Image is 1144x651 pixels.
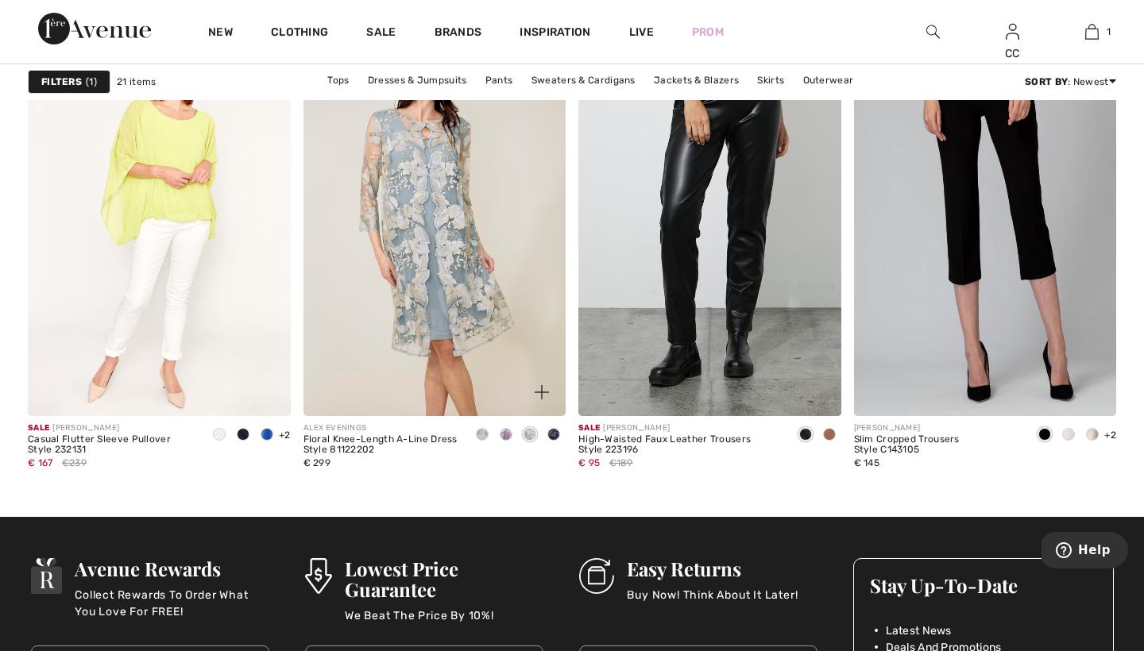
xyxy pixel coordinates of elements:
[255,422,279,449] div: Blue iris
[524,70,643,91] a: Sweaters & Cardigans
[303,22,566,416] a: Floral Knee-Length A-Line Dress Style 81122202. Navy
[646,70,747,91] a: Jackets & Blazers
[854,457,880,468] span: € 145
[75,558,269,579] h3: Avenue Rewards
[518,422,542,449] div: Ice Sage
[62,456,87,470] span: €239
[38,13,151,44] img: 1ère Avenue
[1033,422,1057,449] div: Black
[542,422,566,449] div: Navy
[1104,430,1116,441] span: +2
[117,75,156,89] span: 21 items
[1025,76,1068,87] strong: Sort By
[817,422,841,449] div: Nutmeg
[303,457,331,468] span: € 299
[1025,75,1116,89] div: : Newest
[231,422,255,449] div: Midnight Blue
[41,75,82,89] strong: Filters
[303,434,458,456] div: Floral Knee-Length A-Line Dress Style 81122202
[926,22,940,41] img: search the website
[31,558,63,594] img: Avenue Rewards
[319,70,357,91] a: Tops
[578,422,781,434] div: [PERSON_NAME]
[578,434,781,456] div: High-Waisted Faux Leather Trousers Style 223196
[1080,422,1104,449] div: Moonstone
[578,423,600,433] span: Sale
[854,434,1021,456] div: Slim Cropped Trousers Style C143105
[886,622,952,639] span: Latest News
[208,25,233,42] a: New
[749,70,792,91] a: Skirts
[520,25,590,42] span: Inspiration
[360,70,475,91] a: Dresses & Jumpsuits
[494,422,518,449] div: Orchid
[579,558,615,594] img: Easy Returns
[794,422,817,449] div: Black
[28,434,195,456] div: Casual Flutter Sleeve Pullover Style 232131
[303,422,458,434] div: ALEX EVENINGS
[1085,22,1099,41] img: My Bag
[28,423,49,433] span: Sale
[305,558,332,594] img: Lowest Price Guarantee
[1006,22,1019,41] img: My Info
[86,75,97,89] span: 1
[1053,22,1130,41] a: 1
[28,22,291,416] img: Casual Flutter Sleeve Pullover Style 232131. Blue iris
[75,587,269,618] p: Collect Rewards To Order What You Love For FREE!
[609,456,633,470] span: €189
[366,25,396,42] a: Sale
[470,422,494,449] div: Dove
[535,385,549,399] img: plus_v2.svg
[1107,25,1111,39] span: 1
[28,457,53,468] span: € 167
[207,422,231,449] div: Vanilla 30
[692,24,724,40] a: Prom
[271,25,328,42] a: Clothing
[854,422,1021,434] div: [PERSON_NAME]
[1042,532,1128,572] iframe: Opens a widget where you can find more information
[627,587,798,618] p: Buy Now! Think About It Later!
[795,70,862,91] a: Outerwear
[279,430,291,441] span: +2
[578,457,600,468] span: € 95
[578,22,841,416] img: High-Waisted Faux Leather Trousers Style 223196. Nutmeg
[1057,422,1080,449] div: Vanilla 30
[435,25,482,42] a: Brands
[345,558,543,599] h3: Lowest Price Guarantee
[854,22,1117,416] img: Slim Cropped Trousers Style C143105. White
[477,70,521,91] a: Pants
[870,575,1097,595] h3: Stay Up-To-Date
[629,24,654,40] a: Live
[28,422,195,434] div: [PERSON_NAME]
[345,607,543,639] p: We Beat The Price By 10%!
[973,45,1051,62] div: CC
[1006,24,1019,39] a: Sign In
[627,558,798,579] h3: Easy Returns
